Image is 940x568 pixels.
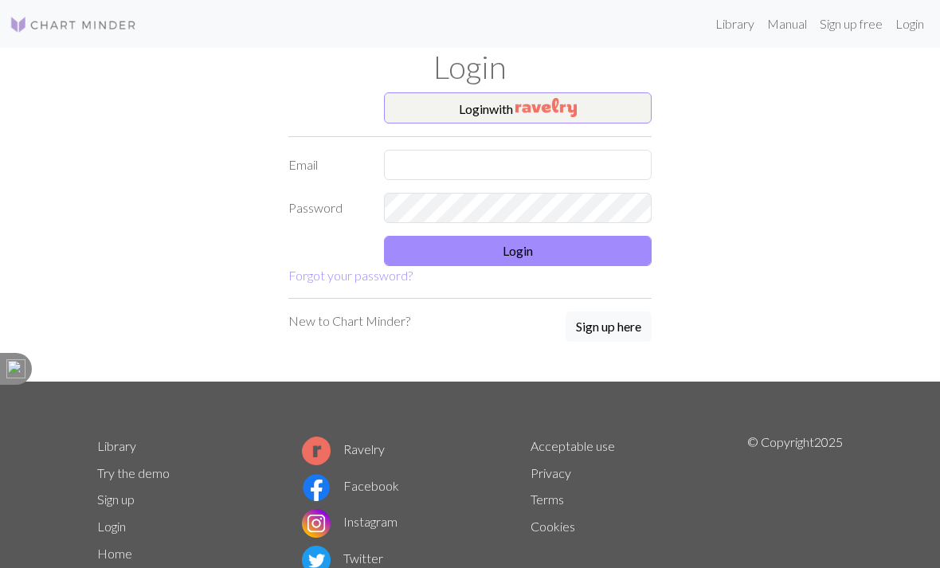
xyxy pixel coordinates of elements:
a: Twitter [302,550,383,566]
a: Library [709,8,761,40]
a: Home [97,546,132,561]
a: Terms [531,492,564,507]
img: Ravelry logo [302,437,331,465]
a: Privacy [531,465,571,480]
a: Ravelry [302,441,385,456]
a: Login [97,519,126,534]
label: Password [279,193,374,223]
p: New to Chart Minder? [288,311,410,331]
a: Sign up [97,492,135,507]
a: Sign up here [566,311,652,343]
a: Instagram [302,514,398,529]
img: Ravelry [515,98,577,117]
a: Sign up free [813,8,889,40]
h1: Login [88,48,852,86]
a: Manual [761,8,813,40]
a: Library [97,438,136,453]
button: Login [384,236,652,266]
a: Try the demo [97,465,170,480]
a: Acceptable use [531,438,615,453]
img: Logo [10,15,137,34]
img: Facebook logo [302,473,331,502]
label: Email [279,150,374,180]
a: Login [889,8,930,40]
button: Loginwith [384,92,652,124]
a: Forgot your password? [288,268,413,283]
button: Sign up here [566,311,652,342]
img: Instagram logo [302,509,331,538]
a: Facebook [302,478,399,493]
a: Cookies [531,519,575,534]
